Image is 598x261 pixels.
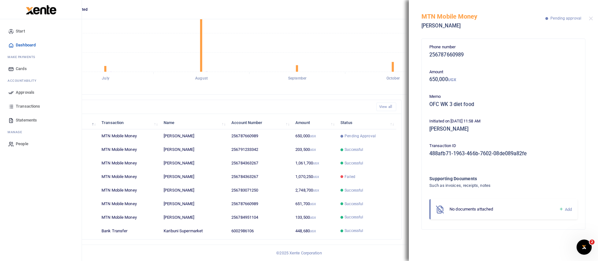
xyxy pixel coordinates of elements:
[228,116,292,129] th: Account Number: activate to sort column ascending
[429,69,578,75] p: Amount
[313,189,319,192] small: UGX
[5,62,77,76] a: Cards
[5,86,77,99] a: Approvals
[98,129,160,143] td: MTN Mobile Money
[228,184,292,197] td: 256783071250
[98,170,160,184] td: MTN Mobile Money
[345,214,363,220] span: Successful
[310,216,316,219] small: UGX
[429,101,578,108] h5: OFC WK 3 diet food
[565,207,572,212] span: Add
[228,157,292,170] td: 256784363267
[429,93,578,100] p: Memo
[228,197,292,211] td: 256787660989
[160,143,228,157] td: [PERSON_NAME]
[292,211,337,224] td: 133,500
[292,197,337,211] td: 651,700
[345,187,363,193] span: Successful
[5,113,77,127] a: Statements
[5,76,77,86] li: Ac
[292,170,337,184] td: 1,070,250
[228,129,292,143] td: 256787660989
[11,130,22,134] span: anage
[102,76,109,81] tspan: July
[160,197,228,211] td: [PERSON_NAME]
[228,211,292,224] td: 256784951104
[310,148,316,151] small: UGX
[429,118,578,125] p: Initiated on [DATE] 11:58 AM
[589,16,593,21] button: Close
[345,160,363,166] span: Successful
[292,129,337,143] td: 650,000
[429,182,552,189] h4: Such as invoices, receipts, notes
[310,229,316,233] small: UGX
[98,224,160,237] td: Bank Transfer
[160,170,228,184] td: [PERSON_NAME]
[5,137,77,151] a: People
[228,143,292,157] td: 256791233342
[429,76,578,83] h5: 650,000
[16,42,36,48] span: Dashboard
[228,224,292,237] td: 6002986106
[5,99,77,113] a: Transactions
[292,116,337,129] th: Amount: activate to sort column ascending
[559,206,572,213] a: Add
[160,224,228,237] td: Karibuni Supermarket
[16,103,40,110] span: Transactions
[313,175,319,179] small: UGX
[160,116,228,129] th: Name: activate to sort column ascending
[16,66,27,72] span: Cards
[98,197,160,211] td: MTN Mobile Money
[16,117,37,123] span: Statements
[160,129,228,143] td: [PERSON_NAME]
[310,202,316,206] small: UGX
[98,157,160,170] td: MTN Mobile Money
[5,38,77,52] a: Dashboard
[429,175,552,182] h4: Supporting Documents
[337,116,396,129] th: Status: activate to sort column ascending
[313,162,319,165] small: UGX
[29,104,371,110] h4: Recent Transactions
[98,116,160,129] th: Transaction: activate to sort column ascending
[292,184,337,197] td: 2,748,700
[376,103,396,111] a: View all
[11,55,35,59] span: ake Payments
[429,126,578,132] h5: [PERSON_NAME]
[292,157,337,170] td: 1,061,700
[228,170,292,184] td: 256784363267
[292,224,337,237] td: 448,680
[160,157,228,170] td: [PERSON_NAME]
[345,147,363,152] span: Successful
[386,76,400,81] tspan: October
[345,133,376,139] span: Pending Approval
[16,89,34,96] span: Approvals
[98,184,160,197] td: MTN Mobile Money
[288,76,307,81] tspan: September
[16,141,28,147] span: People
[195,76,208,81] tspan: August
[5,52,77,62] li: M
[577,240,592,255] iframe: Intercom live chat
[292,143,337,157] td: 203,500
[16,28,25,34] span: Start
[5,24,77,38] a: Start
[429,151,578,157] h5: 488afb71-1963-466b-7602-08de089a82fe
[550,16,581,21] span: Pending approval
[448,77,456,82] small: UGX
[429,143,578,149] p: Transaction ID
[429,44,578,50] p: Phone number
[5,127,77,137] li: M
[12,78,36,83] span: countability
[345,228,363,234] span: Successful
[589,240,595,245] span: 2
[345,174,355,180] span: Failed
[25,7,56,12] a: logo-small logo-large logo-large
[421,13,545,20] h5: MTN Mobile Money
[98,143,160,157] td: MTN Mobile Money
[450,207,493,211] span: No documents attached
[345,201,363,207] span: Successful
[160,184,228,197] td: [PERSON_NAME]
[160,211,228,224] td: [PERSON_NAME]
[98,211,160,224] td: MTN Mobile Money
[429,52,578,58] h5: 256787660989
